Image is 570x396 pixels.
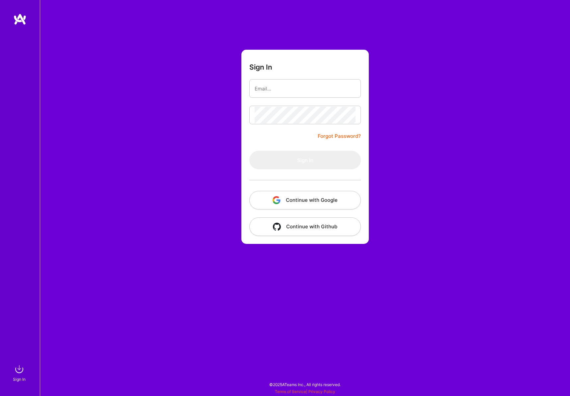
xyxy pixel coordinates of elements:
img: icon [273,223,281,231]
button: Sign In [249,151,361,169]
div: Sign In [13,376,26,383]
div: © 2025 ATeams Inc., All rights reserved. [40,376,570,393]
img: sign in [13,363,26,376]
input: Email... [255,80,356,97]
button: Continue with Github [249,217,361,236]
button: Continue with Google [249,191,361,209]
img: logo [13,13,27,25]
a: sign inSign In [14,363,26,383]
a: Terms of Service [275,389,306,394]
span: | [275,389,335,394]
a: Privacy Policy [308,389,335,394]
a: Forgot Password? [318,132,361,140]
h3: Sign In [249,63,272,71]
img: icon [273,196,281,204]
